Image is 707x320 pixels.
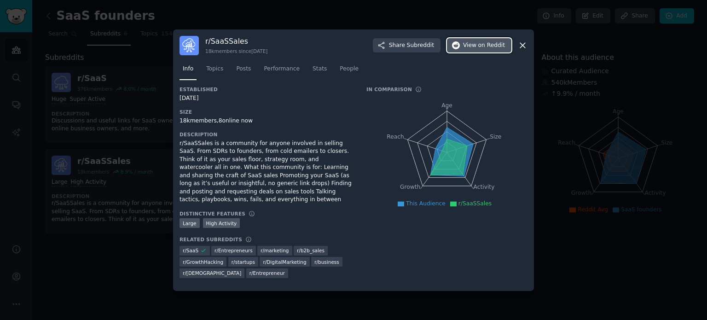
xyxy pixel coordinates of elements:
span: on Reddit [478,41,505,50]
div: r/SaaSSales is a community for anyone involved in selling SaaS. From SDRs to founders, from cold ... [180,140,353,204]
a: Topics [203,62,226,81]
span: Share [389,41,434,50]
span: Performance [264,65,300,73]
a: Info [180,62,197,81]
button: ShareSubreddit [373,38,440,53]
h3: Established [180,86,353,93]
div: [DATE] [180,94,353,103]
span: r/ b2b_sales [297,247,325,254]
tspan: Growth [400,184,420,190]
tspan: Activity [474,184,495,190]
h3: r/ SaaSSales [205,36,267,46]
button: Viewon Reddit [447,38,511,53]
h3: Size [180,109,353,115]
div: Large [180,218,200,228]
a: Stats [309,62,330,81]
h3: In Comparison [366,86,412,93]
span: r/ DigitalMarketing [263,259,306,265]
a: Posts [233,62,254,81]
span: r/ business [314,259,339,265]
div: 18k members, 8 online now [180,117,353,125]
span: People [340,65,359,73]
img: SaaSSales [180,36,199,55]
tspan: Reach [387,133,404,140]
span: r/ startups [232,259,255,265]
tspan: Age [441,102,452,109]
span: r/SaaSSales [458,200,492,207]
span: Stats [313,65,327,73]
div: High Activity [203,218,240,228]
span: r/ marketing [261,247,289,254]
a: Performance [261,62,303,81]
h3: Related Subreddits [180,236,242,243]
span: Subreddit [407,41,434,50]
a: People [336,62,362,81]
span: r/ Entrepreneurs [214,247,253,254]
h3: Description [180,131,353,138]
div: 18k members since [DATE] [205,48,267,54]
span: r/ [DEMOGRAPHIC_DATA] [183,270,241,276]
tspan: Size [490,133,501,140]
span: r/ SaaS [183,247,198,254]
span: r/ GrowthHacking [183,259,223,265]
h3: Distinctive Features [180,210,245,217]
span: Topics [206,65,223,73]
span: r/ Entrepreneur [249,270,285,276]
span: View [463,41,505,50]
span: Info [183,65,193,73]
span: Posts [236,65,251,73]
span: This Audience [406,200,446,207]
